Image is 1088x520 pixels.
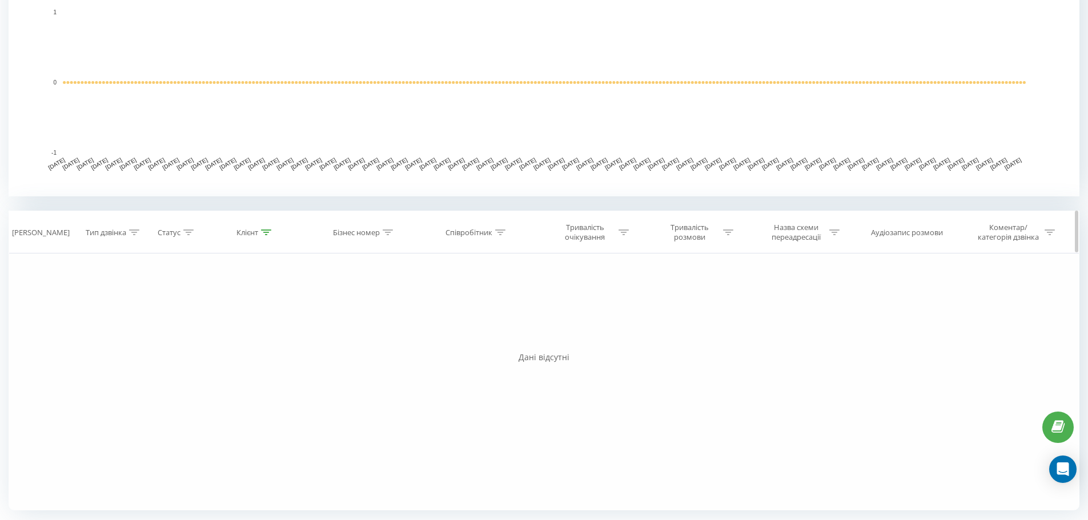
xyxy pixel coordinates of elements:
text: [DATE] [561,156,580,171]
text: [DATE] [961,156,979,171]
text: [DATE] [761,156,780,171]
div: Дані відсутні [9,352,1079,363]
text: [DATE] [162,156,180,171]
div: Бізнес номер [333,228,380,237]
text: [DATE] [789,156,808,171]
div: Тривалість очікування [555,223,616,242]
text: [DATE] [889,156,908,171]
text: [DATE] [918,156,937,171]
text: [DATE] [518,156,537,171]
text: [DATE] [989,156,1008,171]
text: 1 [53,9,57,15]
text: [DATE] [504,156,523,171]
div: Тривалість розмови [659,223,720,242]
text: [DATE] [375,156,394,171]
text: [DATE] [418,156,437,171]
text: [DATE] [219,156,238,171]
text: [DATE] [275,156,294,171]
text: [DATE] [975,156,994,171]
text: [DATE] [332,156,351,171]
text: [DATE] [290,156,308,171]
text: [DATE] [119,156,138,171]
text: [DATE] [176,156,195,171]
text: [DATE] [632,156,651,171]
text: [DATE] [818,156,837,171]
text: [DATE] [746,156,765,171]
div: Назва схеми переадресації [765,223,826,242]
text: [DATE] [675,156,694,171]
text: [DATE] [261,156,280,171]
text: [DATE] [233,156,252,171]
text: [DATE] [661,156,680,171]
text: [DATE] [404,156,423,171]
text: [DATE] [861,156,880,171]
div: Тип дзвінка [86,228,126,237]
text: [DATE] [804,156,822,171]
text: [DATE] [575,156,594,171]
text: [DATE] [532,156,551,171]
div: Аудіозапис розмови [871,228,943,237]
text: [DATE] [875,156,894,171]
text: [DATE] [247,156,266,171]
div: Статус [158,228,180,237]
div: Open Intercom Messenger [1049,455,1077,483]
text: [DATE] [304,156,323,171]
text: [DATE] [647,156,665,171]
text: [DATE] [90,156,109,171]
text: [DATE] [589,156,608,171]
text: [DATE] [932,156,951,171]
text: [DATE] [489,156,508,171]
text: [DATE] [904,156,922,171]
text: [DATE] [318,156,337,171]
text: [DATE] [147,156,166,171]
text: [DATE] [846,156,865,171]
text: [DATE] [133,156,152,171]
text: [DATE] [461,156,480,171]
text: [DATE] [447,156,465,171]
text: [DATE] [47,156,66,171]
text: [DATE] [732,156,751,171]
text: [DATE] [946,156,965,171]
text: [DATE] [1003,156,1022,171]
text: [DATE] [204,156,223,171]
div: Клієнт [236,228,258,237]
text: [DATE] [718,156,737,171]
text: [DATE] [604,156,623,171]
text: [DATE] [775,156,794,171]
text: [DATE] [361,156,380,171]
text: [DATE] [432,156,451,171]
text: [DATE] [105,156,123,171]
text: -1 [51,150,57,156]
text: 0 [53,79,57,86]
text: [DATE] [76,156,95,171]
text: [DATE] [547,156,565,171]
text: [DATE] [390,156,408,171]
text: [DATE] [347,156,366,171]
text: [DATE] [832,156,851,171]
text: [DATE] [62,156,81,171]
div: Коментар/категорія дзвінка [975,223,1042,242]
text: [DATE] [689,156,708,171]
text: [DATE] [475,156,494,171]
text: [DATE] [190,156,209,171]
div: [PERSON_NAME] [12,228,70,237]
text: [DATE] [704,156,722,171]
text: [DATE] [618,156,637,171]
div: Співробітник [445,228,492,237]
